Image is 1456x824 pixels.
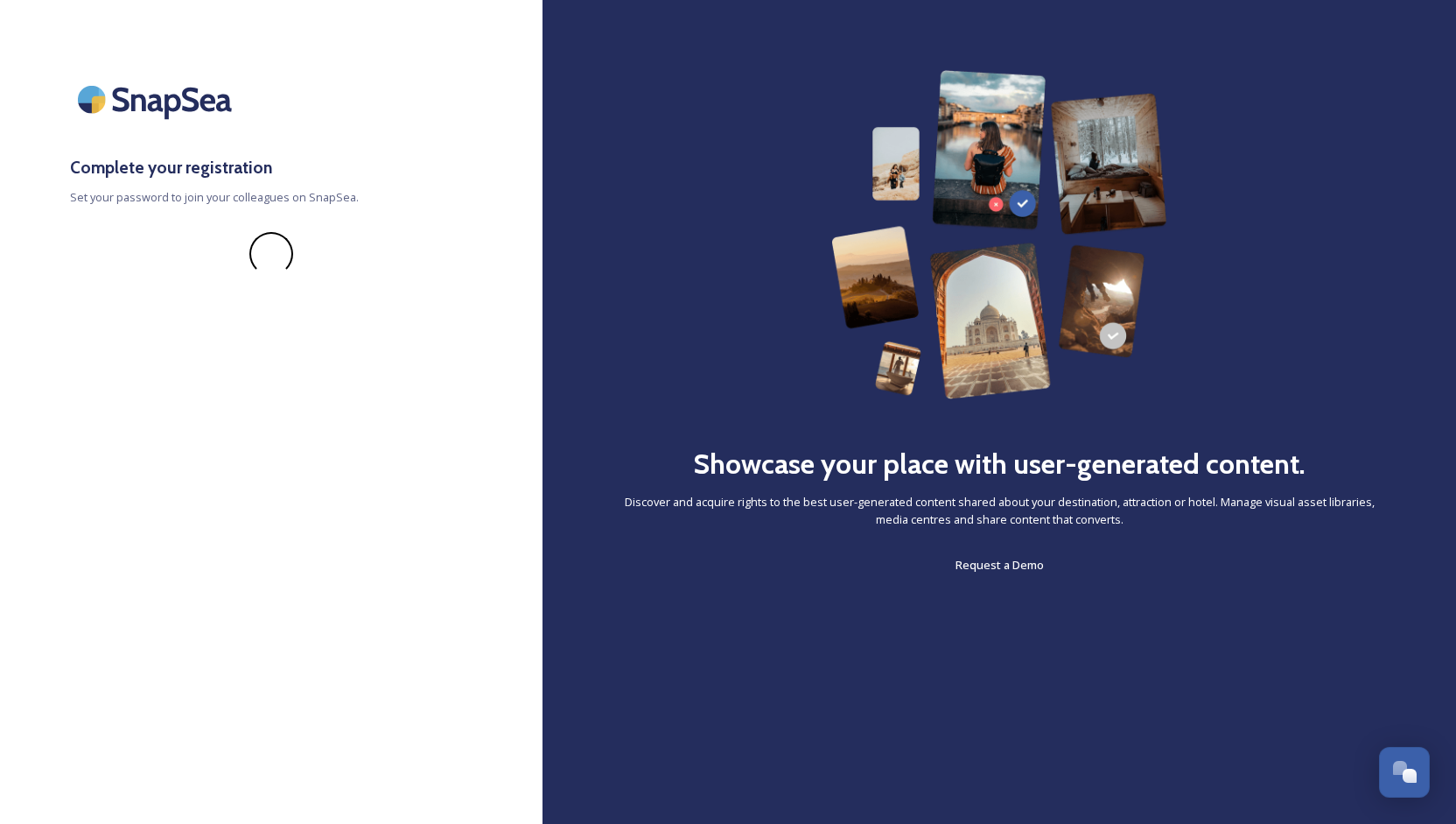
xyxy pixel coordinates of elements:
[955,554,1044,575] a: Request a Demo
[831,70,1167,399] img: 63b42ca75bacad526042e722_Group%20154-p-800.png
[693,443,1305,485] h2: Showcase your place with user-generated content.
[1379,747,1430,798] button: Open Chat
[70,155,472,180] h3: Complete your registration
[70,70,245,129] img: SnapSea Logo
[612,494,1386,527] span: Discover and acquire rights to the best user-generated content shared about your destination, att...
[955,557,1044,573] span: Request a Demo
[70,189,472,206] span: Set your password to join your colleagues on SnapSea.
